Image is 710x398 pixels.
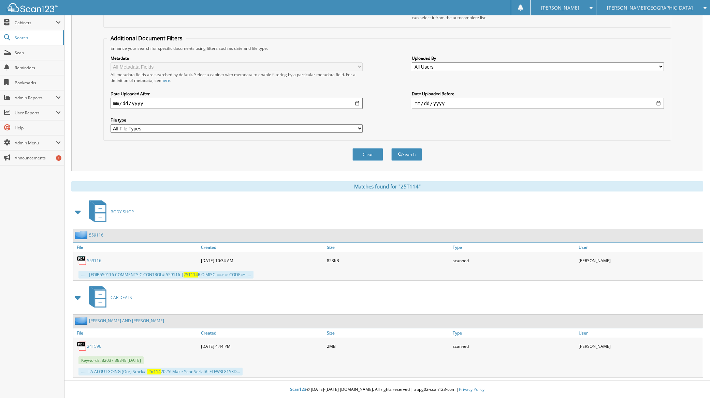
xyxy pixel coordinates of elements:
span: Search [15,35,60,41]
a: Type [451,328,577,338]
button: Search [391,148,422,161]
input: start [111,98,363,109]
a: Size [325,328,451,338]
div: scanned [451,254,577,267]
div: 2MB [325,339,451,353]
a: Privacy Policy [459,386,484,392]
a: File [73,328,199,338]
span: Help [15,125,61,131]
span: Scan123 [290,386,306,392]
div: [PERSON_NAME] [577,254,703,267]
span: Cabinets [15,20,56,26]
div: Enhance your search for specific documents using filters such as date and file type. [107,45,668,51]
span: Reminders [15,65,61,71]
a: BODY SHOP [85,198,134,225]
a: [PERSON_NAME] AND [PERSON_NAME] [89,318,164,324]
a: 559116 [89,232,103,238]
a: Created [199,328,325,338]
span: CAR DEALS [111,295,132,300]
input: end [412,98,664,109]
a: 24T596 [87,343,101,349]
div: Matches found for "25T114" [71,181,703,191]
span: Admin Reports [15,95,56,101]
div: scanned [451,339,577,353]
span: [PERSON_NAME][GEOGRAPHIC_DATA] [607,6,693,10]
div: 1 [56,155,61,161]
label: Date Uploaded After [111,91,363,97]
a: File [73,243,199,252]
div: [PERSON_NAME] [577,339,703,353]
label: Date Uploaded Before [412,91,664,97]
a: 559116 [87,258,101,264]
label: File type [111,117,363,123]
a: User [577,328,703,338]
span: Announcements [15,155,61,161]
span: Keywords: 82037 38848 [DATE] [78,356,144,364]
span: BODY SHOP [111,209,134,215]
img: PDF.png [77,341,87,351]
a: Created [199,243,325,252]
div: © [DATE]-[DATE] [DOMAIN_NAME]. All rights reserved | appg02-scan123-com | [64,381,710,398]
a: User [577,243,703,252]
label: Uploaded By [412,55,664,61]
a: Size [325,243,451,252]
img: folder2.png [75,316,89,325]
a: Type [451,243,577,252]
img: PDF.png [77,255,87,266]
button: Clear [352,148,383,161]
span: Bookmarks [15,80,61,86]
a: CAR DEALS [85,284,132,311]
div: ...... IIA AI OUTGOING (Our) Stock# ‘ 2025! Make Year Serial# IFTFW3L81SKD... [78,368,243,375]
div: ...... |FOIB559116 COMMENTS C CONTROL# 559116 | R.O MISC-==> =: CODE=+- ... [78,271,253,279]
div: All metadata fields are searched by default. Select a cabinet with metadata to enable filtering b... [111,72,363,83]
legend: Additional Document Filters [107,34,186,42]
img: folder2.png [75,231,89,239]
span: [PERSON_NAME] [541,6,579,10]
span: Admin Menu [15,140,56,146]
img: scan123-logo-white.svg [7,3,58,12]
label: Metadata [111,55,363,61]
span: 25T114 [184,272,198,278]
div: 823KB [325,254,451,267]
div: [DATE] 4:44 PM [199,339,325,353]
span: 25t114 [147,369,161,374]
span: Scan [15,50,61,56]
a: here [161,77,170,83]
div: [DATE] 10:34 AM [199,254,325,267]
span: User Reports [15,110,56,116]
